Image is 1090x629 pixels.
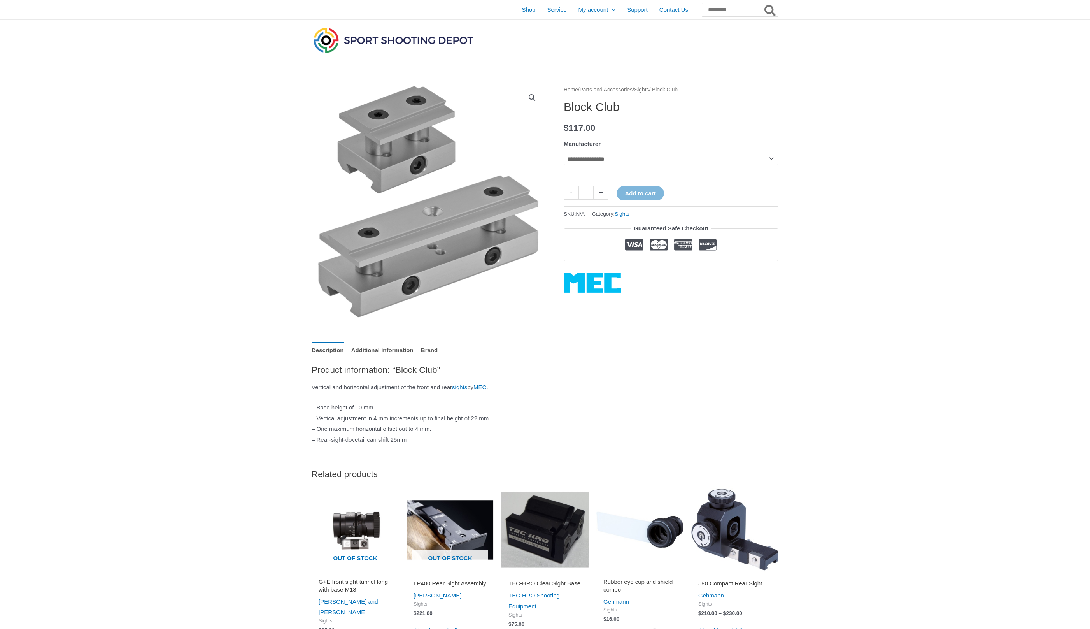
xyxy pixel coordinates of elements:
span: Sights [414,601,487,608]
a: MEC [564,273,621,293]
a: Gehmann [603,598,629,605]
img: TEC-HRO Clear Sight Base [501,486,589,573]
span: Sights [319,618,392,624]
p: – Base height of 10 mm – Vertical adjustment in 4 mm increments up to final height of 22 mm – One... [312,402,778,445]
a: Description [312,342,344,358]
a: [PERSON_NAME] and [PERSON_NAME] [319,598,378,616]
a: + [594,186,608,200]
span: $ [564,123,569,133]
a: - [564,186,578,200]
a: Gehmann [698,592,724,599]
span: Out of stock [412,550,488,568]
img: Sport Shooting Depot [312,26,475,54]
bdi: 210.00 [698,610,717,616]
bdi: 75.00 [508,621,524,627]
label: Manufacturer [564,141,601,147]
bdi: 117.00 [564,123,595,133]
span: – [719,610,722,616]
span: Out of stock [317,550,393,568]
button: Add to cart [617,186,664,200]
a: sights [452,384,467,390]
span: $ [698,610,701,616]
a: View full-screen image gallery [525,91,539,105]
p: Vertical and horizontal adjustment of the front and rear by . [312,382,778,393]
a: G+E front sight tunnel long with base M18 [319,578,392,596]
img: 590 Compact Rear Sight [691,486,778,573]
a: Rubber eye cup and shield combo [603,578,676,596]
img: G+E front sight tunnel long with base M18 [312,486,399,573]
legend: Guaranteed Safe Checkout [631,223,711,234]
span: SKU: [564,209,585,219]
a: TEC-HRO Clear Sight Base [508,580,582,590]
button: Search [763,3,778,16]
a: Out of stock [407,486,494,573]
h2: TEC-HRO Clear Sight Base [508,580,582,587]
bdi: 16.00 [603,616,619,622]
a: [PERSON_NAME] [414,592,461,599]
img: LP400 Rear Sight Assembly [407,486,494,573]
a: MEC [473,384,486,390]
a: Additional information [351,342,414,358]
h2: Product information: “Block Club” [312,364,778,376]
bdi: 230.00 [723,610,742,616]
span: Sights [603,607,676,613]
a: LP400 Rear Sight Assembly [414,580,487,590]
span: $ [508,621,512,627]
a: Home [564,87,578,93]
a: 590 Compact Rear Sight [698,580,771,590]
span: $ [603,616,606,622]
h1: Block Club [564,100,778,114]
img: Block Club [312,85,545,318]
span: Sights [698,601,771,608]
span: Sights [508,612,582,618]
h2: Rubber eye cup and shield combo [603,578,676,593]
h2: 590 Compact Rear Sight [698,580,771,587]
input: Product quantity [578,186,594,200]
span: Category: [592,209,629,219]
a: Sights [634,87,649,93]
a: TEC-HRO Shooting Equipment [508,592,560,610]
nav: Breadcrumb [564,85,778,95]
a: Out of stock [312,486,399,573]
a: Brand [421,342,438,358]
bdi: 221.00 [414,610,433,616]
h2: LP400 Rear Sight Assembly [414,580,487,587]
span: $ [414,610,417,616]
h2: G+E front sight tunnel long with base M18 [319,578,392,593]
span: N/A [576,211,585,217]
span: $ [723,610,726,616]
a: Sights [615,211,629,217]
h2: Related products [312,469,778,480]
img: eye cup and shield combo [596,486,683,573]
a: Parts and Accessories [580,87,633,93]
